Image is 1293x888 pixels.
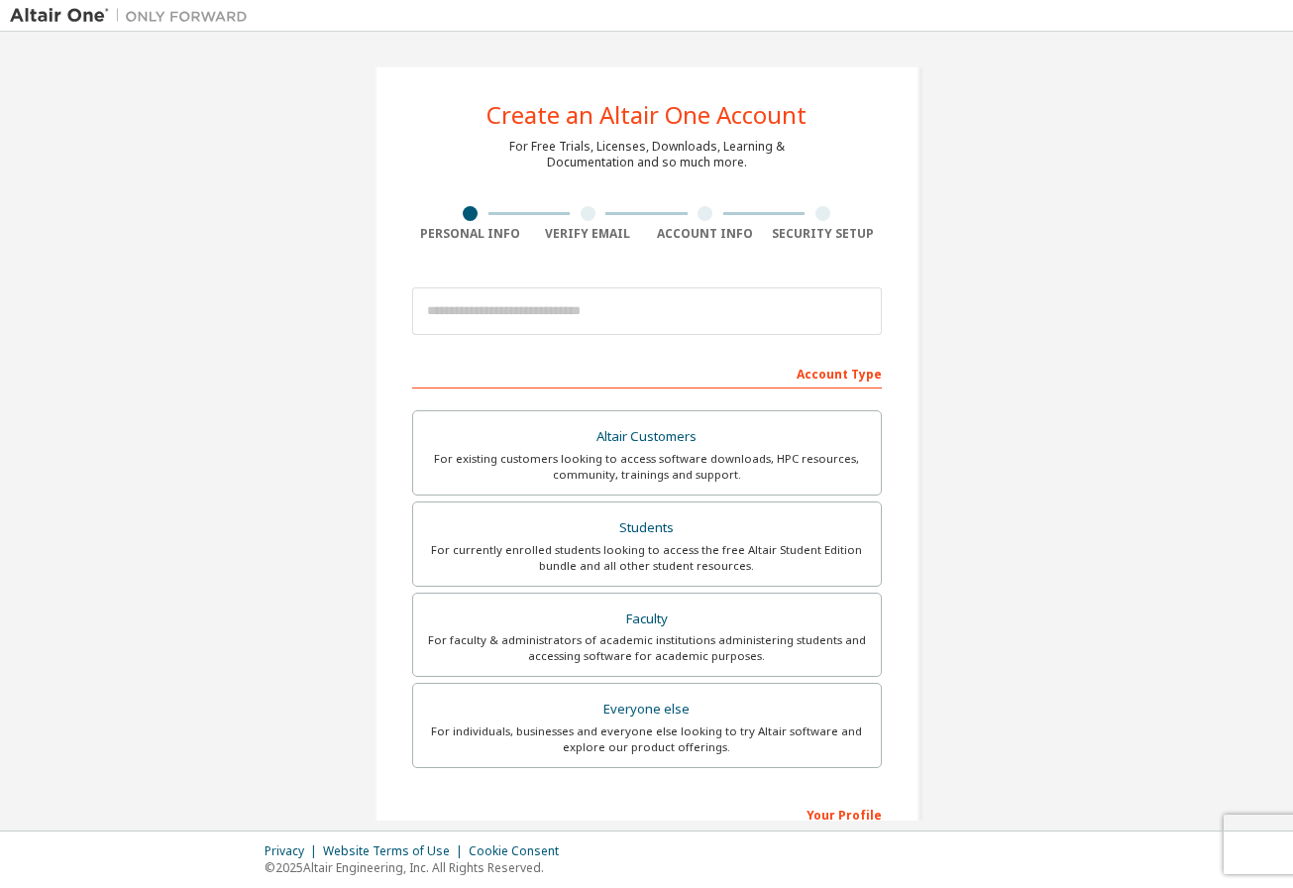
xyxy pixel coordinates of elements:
div: For Free Trials, Licenses, Downloads, Learning & Documentation and so much more. [509,139,785,170]
div: Website Terms of Use [323,843,469,859]
div: Personal Info [412,226,530,242]
div: For existing customers looking to access software downloads, HPC resources, community, trainings ... [425,451,869,483]
div: Privacy [265,843,323,859]
div: Security Setup [764,226,882,242]
p: © 2025 Altair Engineering, Inc. All Rights Reserved. [265,859,571,876]
div: Students [425,514,869,542]
div: Verify Email [529,226,647,242]
div: For individuals, businesses and everyone else looking to try Altair software and explore our prod... [425,723,869,755]
div: Account Info [647,226,765,242]
div: Account Type [412,357,882,388]
div: Faculty [425,606,869,633]
div: Your Profile [412,798,882,830]
div: Cookie Consent [469,843,571,859]
div: For faculty & administrators of academic institutions administering students and accessing softwa... [425,632,869,664]
div: For currently enrolled students looking to access the free Altair Student Edition bundle and all ... [425,542,869,574]
div: Altair Customers [425,423,869,451]
div: Create an Altair One Account [486,103,807,127]
div: Everyone else [425,696,869,723]
img: Altair One [10,6,258,26]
